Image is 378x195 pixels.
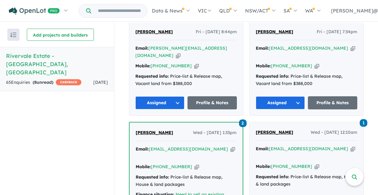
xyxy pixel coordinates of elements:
[308,96,357,109] a: Profile & Notes
[136,129,173,136] a: [PERSON_NAME]
[256,63,271,69] strong: Mobile:
[135,28,173,36] a: [PERSON_NAME]
[256,129,293,136] a: [PERSON_NAME]
[271,164,312,169] a: [PHONE_NUMBER]
[135,73,237,87] div: Price-list & Release map, Vacant land from $388,000
[6,79,81,86] div: 65 Enquir ies
[256,96,305,109] button: Assigned
[135,73,169,79] strong: Requested info:
[135,45,227,58] a: [PERSON_NAME][EMAIL_ADDRESS][DOMAIN_NAME]
[135,96,185,109] button: Assigned
[136,174,169,180] strong: Requested info:
[56,79,81,85] span: CASHBACK
[194,63,199,69] button: Copy
[194,164,199,170] button: Copy
[136,164,151,169] strong: Mobile:
[271,63,312,69] a: [PHONE_NUMBER]
[269,45,348,51] a: [EMAIL_ADDRESS][DOMAIN_NAME]
[239,119,247,127] a: 2
[311,129,357,136] span: Wed - [DATE] 12:10am
[317,28,357,36] span: Fri - [DATE] 7:34pm
[256,164,271,169] strong: Mobile:
[6,52,108,76] h5: Rivervale Estate - [GEOGRAPHIC_DATA] , [GEOGRAPHIC_DATA]
[27,29,94,41] button: Add projects and builders
[136,146,149,152] strong: Email:
[256,146,269,151] strong: Email:
[135,29,173,34] span: [PERSON_NAME]
[230,146,235,152] button: Copy
[256,173,357,188] div: Price-list & Release map, House & land packages
[269,146,348,151] a: [EMAIL_ADDRESS][DOMAIN_NAME]
[360,118,367,126] a: 1
[256,45,269,51] strong: Email:
[135,63,151,69] strong: Mobile:
[239,119,247,127] span: 2
[9,7,60,15] img: Openlot PRO Logo White
[351,146,355,152] button: Copy
[149,146,228,152] a: [EMAIL_ADDRESS][DOMAIN_NAME]
[256,29,293,34] span: [PERSON_NAME]
[33,80,53,85] strong: ( unread)
[360,119,367,127] span: 1
[187,96,237,109] a: Profile & Notes
[315,63,319,69] button: Copy
[136,130,173,135] span: [PERSON_NAME]
[193,129,237,136] span: Wed - [DATE] 1:33pm
[256,174,289,179] strong: Requested info:
[256,73,357,87] div: Price-list & Release map, Vacant land from $388,000
[256,129,293,135] span: [PERSON_NAME]
[256,73,289,79] strong: Requested info:
[315,163,319,170] button: Copy
[10,33,16,37] img: sort.svg
[93,80,108,85] span: [DATE]
[176,52,180,59] button: Copy
[256,28,293,36] a: [PERSON_NAME]
[92,4,146,17] input: Try estate name, suburb, builder or developer
[196,28,237,36] span: Fri - [DATE] 8:44pm
[34,80,37,85] span: 8
[151,164,192,169] a: [PHONE_NUMBER]
[351,45,355,51] button: Copy
[151,63,192,69] a: [PHONE_NUMBER]
[135,45,148,51] strong: Email:
[136,174,237,188] div: Price-list & Release map, House & land packages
